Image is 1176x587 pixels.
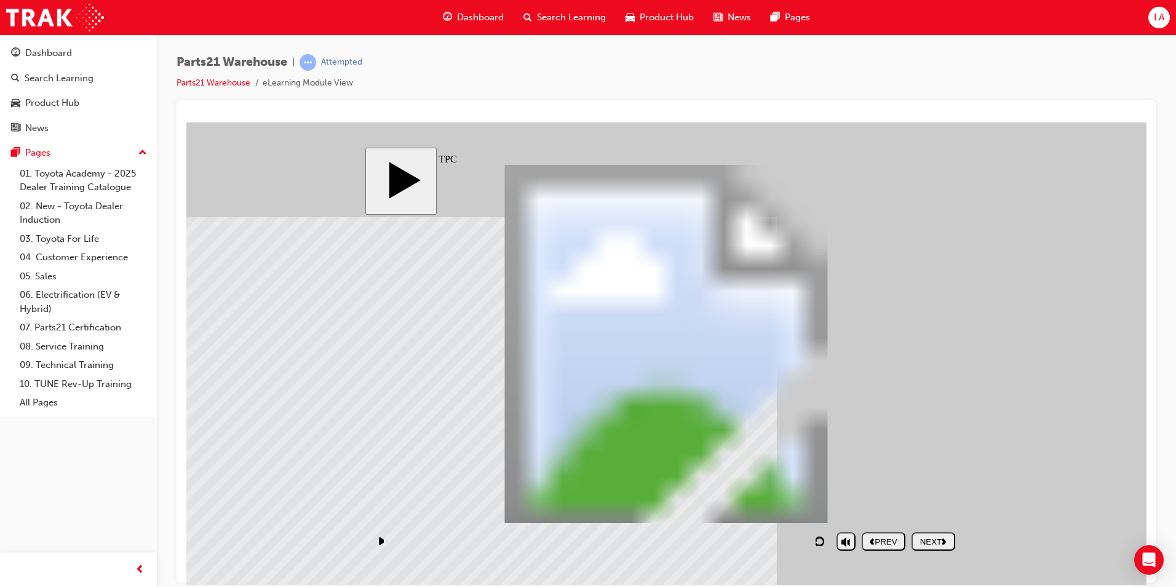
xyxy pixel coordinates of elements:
a: 05. Sales [15,267,152,286]
button: Pages [5,142,152,164]
a: 07. Parts21 Certification [15,318,152,337]
div: Pages [25,146,50,160]
span: LA [1154,10,1164,25]
a: Parts21 Warehouse [177,78,250,88]
a: news-iconNews [704,5,761,30]
a: pages-iconPages [761,5,820,30]
span: prev-icon [135,562,145,578]
span: Pages [785,10,810,25]
span: Product Hub [640,10,694,25]
span: learningRecordVerb_ATTEMPT-icon [300,54,316,71]
a: car-iconProduct Hub [616,5,704,30]
a: News [5,117,152,140]
a: 09. Technical Training [15,356,152,375]
div: Dashboard [25,46,72,60]
span: search-icon [11,73,20,84]
a: 02. New - Toyota Dealer Induction [15,197,152,230]
span: car-icon [626,10,635,25]
a: 04. Customer Experience [15,248,152,267]
a: guage-iconDashboard [433,5,514,30]
a: Product Hub [5,92,152,114]
div: Product Hub [25,96,79,110]
span: Parts21 Warehouse [177,55,287,70]
button: DashboardSearch LearningProduct HubNews [5,39,152,142]
span: Search Learning [537,10,606,25]
div: Attempted [321,57,362,68]
a: search-iconSearch Learning [514,5,616,30]
span: pages-icon [771,10,780,25]
div: Parts21Warehouse Start Course [179,25,782,438]
span: news-icon [713,10,723,25]
a: 10. TUNE Rev-Up Training [15,375,152,394]
span: | [292,55,295,70]
span: search-icon [523,10,532,25]
button: Start [179,25,250,92]
span: pages-icon [11,148,20,159]
button: LA [1148,7,1170,28]
span: guage-icon [443,10,452,25]
li: eLearning Module View [263,76,353,90]
img: Trak [6,4,104,31]
a: Dashboard [5,42,152,65]
a: Search Learning [5,67,152,90]
span: guage-icon [11,48,20,59]
a: All Pages [15,393,152,412]
span: up-icon [138,145,147,161]
div: News [25,121,49,135]
a: 03. Toyota For Life [15,230,152,249]
a: 06. Electrification (EV & Hybrid) [15,286,152,318]
span: news-icon [11,123,20,134]
a: 08. Service Training [15,337,152,356]
div: Open Intercom Messenger [1134,545,1164,575]
div: Search Learning [25,71,93,86]
span: Dashboard [457,10,504,25]
span: car-icon [11,98,20,109]
span: News [728,10,751,25]
a: 01. Toyota Academy - 2025 Dealer Training Catalogue [15,164,152,197]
